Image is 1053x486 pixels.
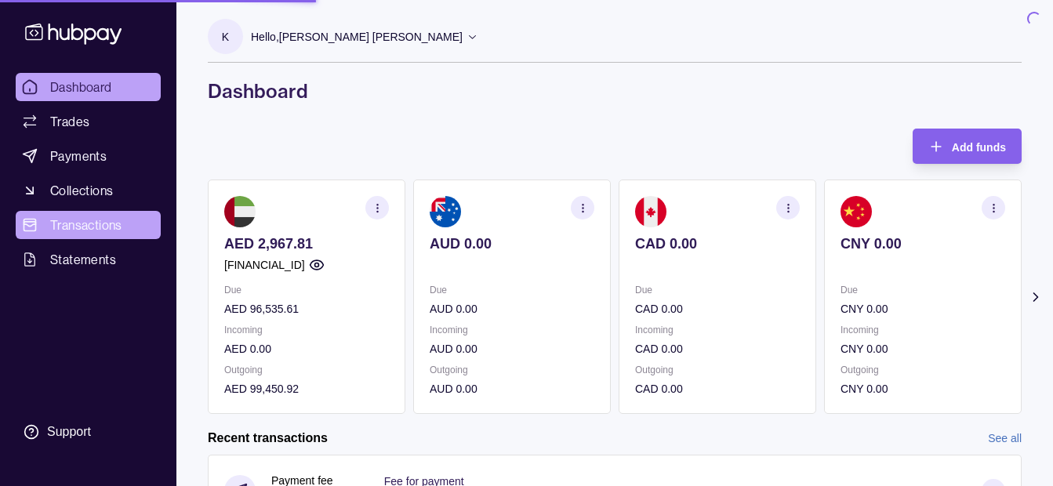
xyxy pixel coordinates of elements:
[208,430,328,447] h2: Recent transactions
[635,380,800,397] p: CAD 0.00
[635,300,800,317] p: CAD 0.00
[913,129,1022,164] button: Add funds
[430,300,594,317] p: AUD 0.00
[841,340,1005,357] p: CNY 0.00
[841,380,1005,397] p: CNY 0.00
[635,281,800,299] p: Due
[50,181,113,200] span: Collections
[635,196,666,227] img: ca
[16,73,161,101] a: Dashboard
[224,256,305,274] p: [FINANCIAL_ID]
[430,196,461,227] img: au
[16,245,161,274] a: Statements
[841,235,1005,252] p: CNY 0.00
[47,423,91,441] div: Support
[635,361,800,379] p: Outgoing
[224,281,389,299] p: Due
[952,141,1006,154] span: Add funds
[224,235,389,252] p: AED 2,967.81
[430,235,594,252] p: AUD 0.00
[841,196,872,227] img: cn
[635,321,800,339] p: Incoming
[224,300,389,317] p: AED 96,535.61
[430,321,594,339] p: Incoming
[635,235,800,252] p: CAD 0.00
[988,430,1022,447] a: See all
[224,321,389,339] p: Incoming
[16,142,161,170] a: Payments
[430,380,594,397] p: AUD 0.00
[16,415,161,448] a: Support
[841,281,1005,299] p: Due
[224,340,389,357] p: AED 0.00
[50,147,107,165] span: Payments
[224,380,389,397] p: AED 99,450.92
[16,211,161,239] a: Transactions
[251,28,463,45] p: Hello, [PERSON_NAME] [PERSON_NAME]
[841,300,1005,317] p: CNY 0.00
[50,250,116,269] span: Statements
[50,112,89,131] span: Trades
[841,321,1005,339] p: Incoming
[430,361,594,379] p: Outgoing
[635,340,800,357] p: CAD 0.00
[208,78,1022,103] h1: Dashboard
[222,28,229,45] p: K
[224,361,389,379] p: Outgoing
[841,361,1005,379] p: Outgoing
[16,176,161,205] a: Collections
[224,196,256,227] img: ae
[50,78,112,96] span: Dashboard
[16,107,161,136] a: Trades
[430,340,594,357] p: AUD 0.00
[50,216,122,234] span: Transactions
[430,281,594,299] p: Due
